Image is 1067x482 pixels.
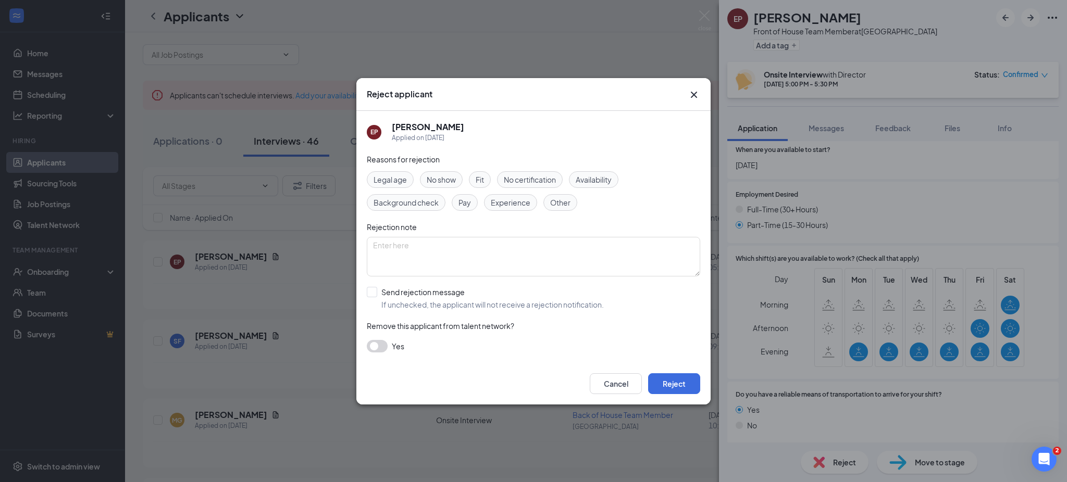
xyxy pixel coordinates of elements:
div: Applied on [DATE] [392,133,464,143]
button: Close [688,88,700,101]
span: Background check [374,197,439,208]
span: Rejection note [367,222,417,232]
span: Legal age [374,174,407,185]
div: EP [370,128,378,136]
span: 2 [1053,447,1061,455]
span: Availability [576,174,612,185]
span: No show [427,174,456,185]
span: Other [550,197,570,208]
span: Yes [392,340,404,352]
svg: Cross [688,88,700,101]
button: Reject [648,373,700,394]
span: Remove this applicant from talent network? [367,321,514,331]
h5: [PERSON_NAME] [392,121,464,133]
span: Reasons for rejection [367,155,440,164]
span: No certification [504,174,556,185]
button: Cancel [590,373,642,394]
span: Pay [458,197,471,208]
span: Fit [476,174,484,185]
span: Experience [491,197,530,208]
iframe: Intercom live chat [1032,447,1057,472]
h3: Reject applicant [367,88,432,100]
